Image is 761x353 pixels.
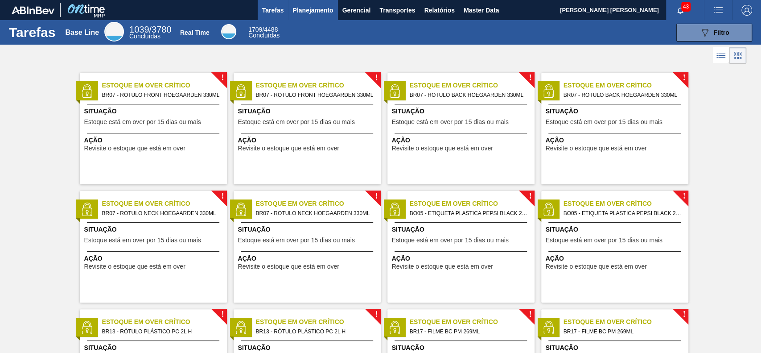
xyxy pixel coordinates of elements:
span: / 4488 [248,26,278,33]
span: Situação [84,107,225,116]
img: status [388,321,401,334]
img: status [542,84,555,98]
img: status [80,203,94,216]
span: Estoque em Over Crítico [256,199,381,208]
span: BR07 - ROTULO NECK HOEGAARDEN 330ML [256,208,374,218]
span: Estoque em Over Crítico [102,81,227,90]
span: 1709 [248,26,262,33]
span: BR07 - ROTULO FRONT HOEGAARDEN 330ML [256,90,374,100]
span: Estoque em Over Crítico [102,317,227,327]
span: Revisite o estoque que está em over [238,145,339,152]
span: Revisite o estoque que está em over [84,263,185,270]
span: Estoque em Over Crítico [256,81,381,90]
span: Ação [546,254,686,263]
img: status [234,321,247,334]
span: Revisite o estoque que está em over [238,263,339,270]
span: Tarefas [262,5,284,16]
img: userActions [713,5,724,16]
span: Ação [546,136,686,145]
span: Transportes [379,5,415,16]
span: ! [683,311,685,318]
span: ! [221,75,224,81]
span: Estoque em Over Crítico [410,317,535,327]
span: Filtro [714,29,729,36]
span: Master Data [464,5,499,16]
span: BR17 - FILME BC PM 269ML [564,327,681,336]
span: Situação [546,225,686,234]
div: Real Time [248,27,280,38]
span: Ação [392,136,532,145]
button: Filtro [676,24,752,42]
span: Situação [238,107,378,116]
span: 1039 [129,25,149,34]
span: BO05 - ETIQUETA PLASTICA PEPSI BLACK 250ML [410,208,527,218]
span: ! [221,193,224,199]
span: Ação [84,254,225,263]
img: Logout [741,5,752,16]
img: status [388,84,401,98]
span: 43 [681,2,691,12]
span: Estoque está em over por 15 dias ou mais [546,119,662,125]
span: Planejamento [292,5,333,16]
span: Situação [546,107,686,116]
img: status [80,84,94,98]
div: Visão em Lista [713,47,729,64]
span: Revisite o estoque que está em over [546,145,647,152]
span: ! [221,311,224,318]
span: / 3780 [129,25,172,34]
span: ! [529,193,531,199]
img: TNhmsLtSVTkK8tSr43FrP2fwEKptu5GPRR3wAAAABJRU5ErkJggg== [12,6,54,14]
span: ! [375,311,378,318]
span: Estoque está em over por 15 dias ou mais [392,237,509,244]
span: ! [529,75,531,81]
img: status [80,321,94,334]
span: Situação [546,343,686,353]
span: Estoque está em over por 15 dias ou mais [392,119,509,125]
span: Estoque em Over Crítico [564,81,688,90]
span: BR13 - RÓTULO PLÁSTICO PC 2L H [102,327,220,336]
span: ! [529,311,531,318]
span: Revisite o estoque que está em over [84,145,185,152]
img: status [542,203,555,216]
span: Situação [392,343,532,353]
span: Situação [238,343,378,353]
span: Situação [392,107,532,116]
span: Ação [238,254,378,263]
span: Concluídas [129,33,160,40]
img: status [388,203,401,216]
span: ! [683,75,685,81]
span: Ação [392,254,532,263]
span: Ação [238,136,378,145]
span: Revisite o estoque que está em over [392,263,493,270]
div: Real Time [221,24,236,39]
span: BO05 - ETIQUETA PLASTICA PEPSI BLACK 250ML [564,208,681,218]
span: Concluídas [248,32,280,39]
img: status [234,84,247,98]
span: Estoque está em over por 15 dias ou mais [84,119,201,125]
span: Relatórios [424,5,454,16]
span: BR07 - ROTULO NECK HOEGAARDEN 330ML [102,208,220,218]
span: BR13 - RÓTULO PLÁSTICO PC 2L H [256,327,374,336]
span: Revisite o estoque que está em over [392,145,493,152]
span: BR07 - ROTULO BACK HOEGAARDEN 330ML [410,90,527,100]
h1: Tarefas [9,27,56,37]
span: ! [683,193,685,199]
span: Estoque está em over por 15 dias ou mais [546,237,662,244]
span: Situação [392,225,532,234]
span: Estoque em Over Crítico [256,317,381,327]
div: Base Line [65,29,99,37]
span: Situação [84,225,225,234]
span: Ação [84,136,225,145]
div: Base Line [104,22,124,42]
img: status [542,321,555,334]
span: BR07 - ROTULO FRONT HOEGAARDEN 330ML [102,90,220,100]
div: Visão em Cards [729,47,746,64]
span: BR17 - FILME BC PM 269ML [410,327,527,336]
div: Real Time [180,29,210,36]
span: Estoque em Over Crítico [410,81,535,90]
span: ! [375,75,378,81]
span: Situação [84,343,225,353]
span: Situação [238,225,378,234]
span: Estoque está em over por 15 dias ou mais [238,237,355,244]
span: BR07 - ROTULO BACK HOEGAARDEN 330ML [564,90,681,100]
